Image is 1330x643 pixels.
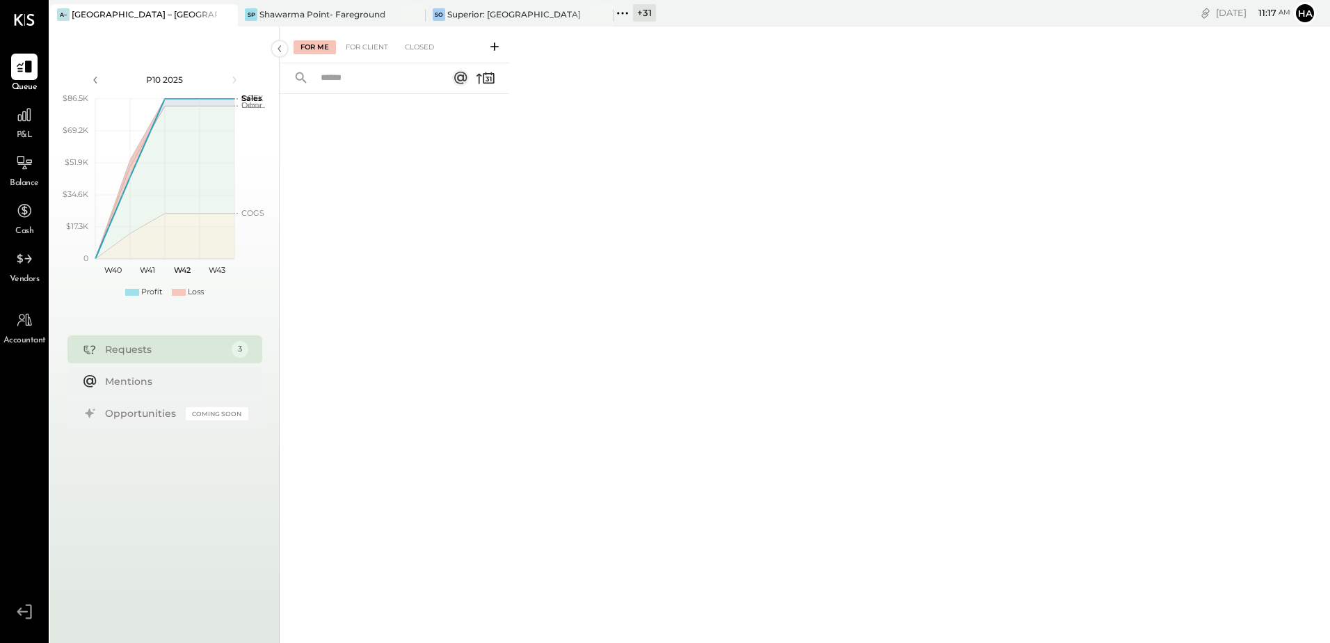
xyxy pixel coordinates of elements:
[66,221,88,231] text: $17.3K
[65,157,88,167] text: $51.9K
[1,246,48,286] a: Vendors
[1,54,48,94] a: Queue
[12,81,38,94] span: Queue
[232,341,248,358] div: 3
[241,100,265,110] text: Occu...
[186,407,248,420] div: Coming Soon
[15,225,33,238] span: Cash
[72,8,217,20] div: [GEOGRAPHIC_DATA] – [GEOGRAPHIC_DATA]
[10,177,39,190] span: Balance
[57,8,70,21] div: A–
[1216,6,1290,19] div: [DATE]
[1,307,48,347] a: Accountant
[174,265,191,275] text: W42
[17,129,33,142] span: P&L
[105,406,179,420] div: Opportunities
[1,102,48,142] a: P&L
[106,74,224,86] div: P10 2025
[209,265,225,275] text: W43
[3,335,46,347] span: Accountant
[339,40,395,54] div: For Client
[447,8,581,20] div: Superior: [GEOGRAPHIC_DATA]
[104,265,121,275] text: W40
[241,208,264,218] text: COGS
[241,93,262,103] text: Sales
[1,198,48,238] a: Cash
[105,342,225,356] div: Requests
[188,287,204,298] div: Loss
[83,253,88,263] text: 0
[245,8,257,21] div: SP
[140,265,155,275] text: W41
[1,150,48,190] a: Balance
[63,93,88,103] text: $86.5K
[259,8,385,20] div: Shawarma Point- Fareground
[241,100,262,110] text: Labor
[1294,2,1316,24] button: Ha
[398,40,441,54] div: Closed
[1199,6,1212,20] div: copy link
[433,8,445,21] div: SO
[141,287,162,298] div: Profit
[633,4,656,22] div: + 31
[63,125,88,135] text: $69.2K
[294,40,336,54] div: For Me
[105,374,241,388] div: Mentions
[63,189,88,199] text: $34.6K
[10,273,40,286] span: Vendors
